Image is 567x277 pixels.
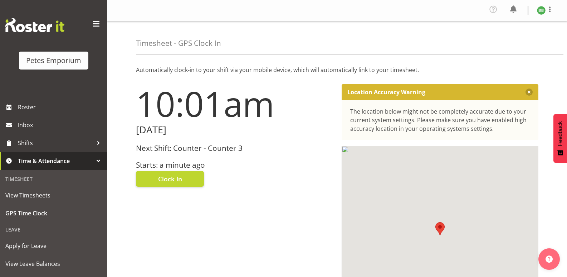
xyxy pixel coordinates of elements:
a: Apply for Leave [2,237,106,255]
button: Feedback - Show survey [553,114,567,163]
h3: Starts: a minute ago [136,161,333,169]
h1: 10:01am [136,84,333,123]
div: Leave [2,222,106,237]
span: View Timesheets [5,190,102,201]
h2: [DATE] [136,124,333,135]
img: Rosterit website logo [5,18,64,32]
span: Apply for Leave [5,240,102,251]
span: GPS Time Clock [5,208,102,219]
div: Timesheet [2,172,106,186]
span: Roster [18,102,104,113]
p: Automatically clock-in to your shift via your mobile device, which will automatically link to you... [136,66,538,74]
h3: Next Shift: Counter - Counter 3 [136,144,333,152]
span: Feedback [557,121,563,146]
span: Time & Attendance [18,156,93,166]
span: View Leave Balances [5,258,102,269]
span: Shifts [18,138,93,148]
span: Inbox [18,120,104,130]
button: Close message [526,89,533,96]
img: beena-bist9974.jpg [537,6,546,15]
a: View Leave Balances [2,255,106,273]
span: Clock In [158,174,182,183]
button: Clock In [136,171,204,187]
img: help-xxl-2.png [546,255,553,263]
div: The location below might not be completely accurate due to your current system settings. Please m... [350,107,530,133]
a: GPS Time Clock [2,204,106,222]
div: Petes Emporium [26,55,81,66]
h4: Timesheet - GPS Clock In [136,39,221,47]
p: Location Accuracy Warning [347,89,425,96]
a: View Timesheets [2,186,106,204]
